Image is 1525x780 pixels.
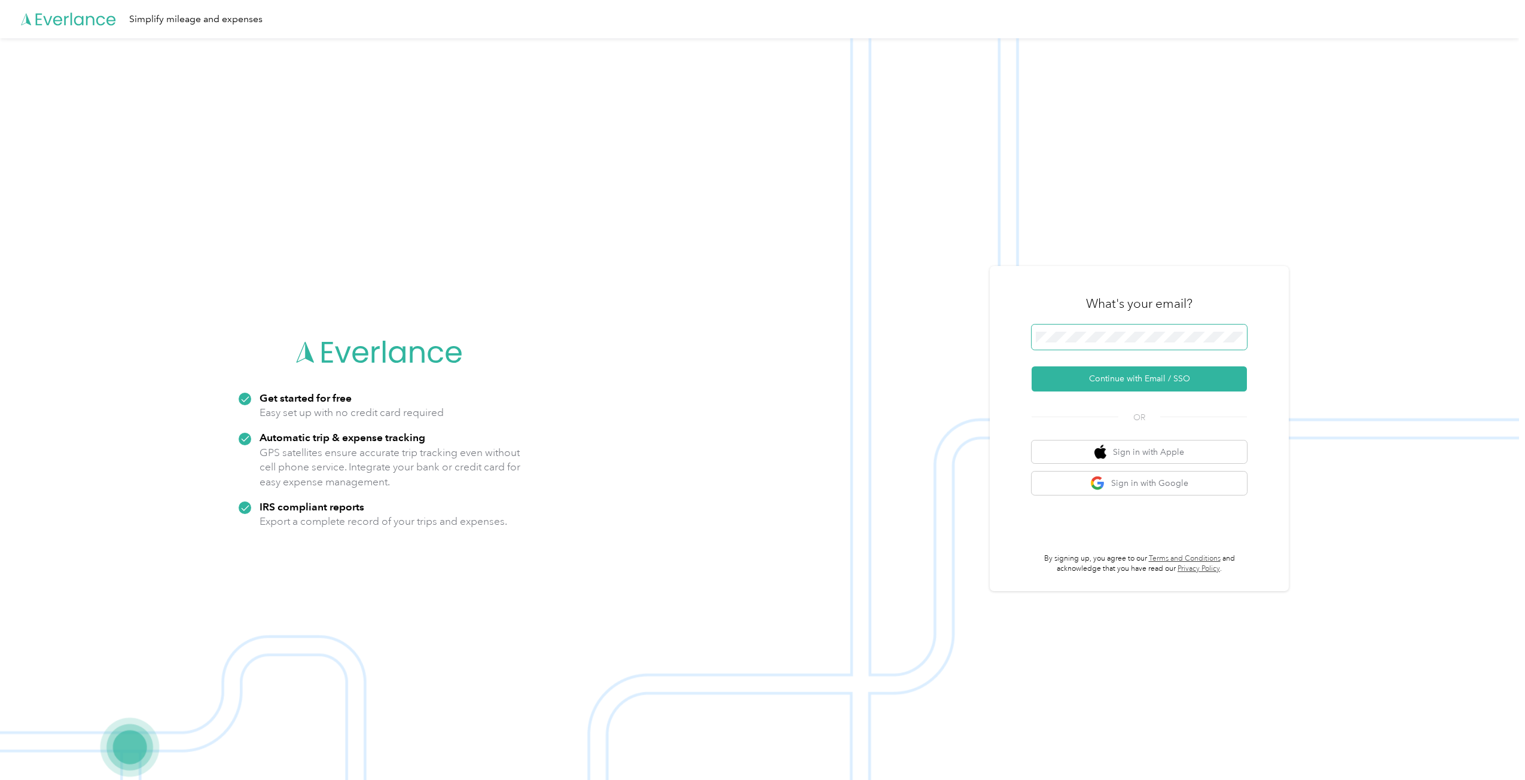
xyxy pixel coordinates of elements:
[129,12,263,27] div: Simplify mileage and expenses
[1032,472,1247,495] button: google logoSign in with Google
[1178,564,1220,573] a: Privacy Policy
[260,405,444,420] p: Easy set up with no credit card required
[260,514,507,529] p: Export a complete record of your trips and expenses.
[260,431,425,443] strong: Automatic trip & expense tracking
[1086,295,1192,312] h3: What's your email?
[260,500,364,513] strong: IRS compliant reports
[1032,553,1247,574] p: By signing up, you agree to our and acknowledge that you have read our .
[1032,441,1247,464] button: apple logoSign in with Apple
[1032,366,1247,391] button: Continue with Email / SSO
[1149,554,1221,563] a: Terms and Conditions
[1094,445,1106,460] img: apple logo
[260,445,521,490] p: GPS satellites ensure accurate trip tracking even without cell phone service. Integrate your bank...
[1090,476,1105,491] img: google logo
[260,391,352,404] strong: Get started for free
[1118,411,1160,424] span: OR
